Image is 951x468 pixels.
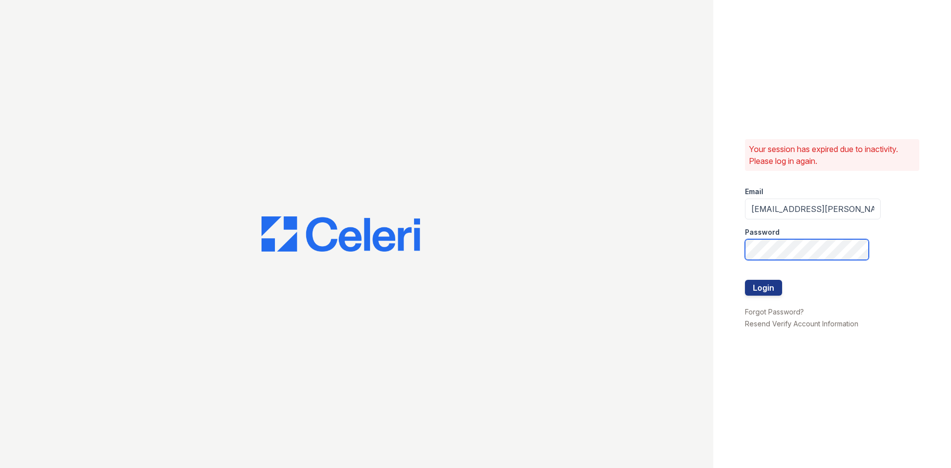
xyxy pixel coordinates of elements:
[745,308,804,316] a: Forgot Password?
[745,319,858,328] a: Resend Verify Account Information
[745,280,782,296] button: Login
[749,143,915,167] p: Your session has expired due to inactivity. Please log in again.
[262,216,420,252] img: CE_Logo_Blue-a8612792a0a2168367f1c8372b55b34899dd931a85d93a1a3d3e32e68fde9ad4.png
[745,227,780,237] label: Password
[745,187,763,197] label: Email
